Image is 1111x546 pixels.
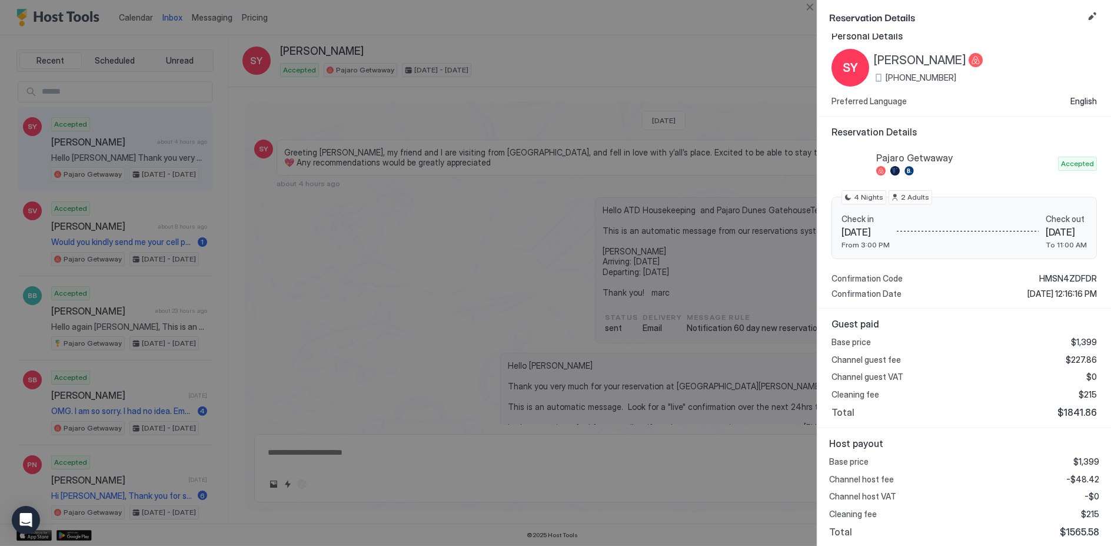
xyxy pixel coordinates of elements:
span: 4 Nights [854,192,883,203]
span: $0 [1086,372,1097,382]
span: Channel guest VAT [831,372,903,382]
span: HMSN4ZDFDR [1039,273,1097,284]
div: listing image [831,145,869,183]
span: [DATE] [1046,226,1087,238]
span: Base price [829,456,869,467]
span: -$48.42 [1066,474,1099,485]
span: English [1070,96,1097,107]
span: Cleaning fee [829,509,877,519]
span: $215 [1081,509,1099,519]
span: Reservation Details [829,9,1083,24]
span: Channel host fee [829,474,894,485]
span: Total [831,406,854,418]
span: $1,399 [1073,456,1099,467]
span: [PERSON_NAME] [874,53,966,68]
span: To 11:00 AM [1046,240,1087,249]
span: Guest paid [831,318,1097,330]
span: $1,399 [1071,337,1097,348]
span: [DATE] 12:16:16 PM [1027,289,1097,299]
span: Preferred Language [831,96,907,107]
span: Total [829,526,852,538]
span: Confirmation Code [831,273,903,284]
span: Reservation Details [831,126,1097,138]
span: 2 Adults [901,192,929,203]
span: Base price [831,337,871,348]
span: Channel host VAT [829,491,896,502]
span: $215 [1079,389,1097,400]
span: Confirmation Date [831,289,902,299]
span: Pajaro Getwaway [876,152,1053,164]
span: Check in [841,214,890,224]
span: $227.86 [1066,355,1097,365]
span: Host payout [829,438,1099,449]
span: From 3:00 PM [841,240,890,249]
div: Open Intercom Messenger [12,506,40,534]
span: Accepted [1061,158,1094,169]
button: Edit reservation [1085,9,1099,24]
span: $1841.86 [1057,406,1097,418]
span: Personal Details [831,30,1097,42]
span: Channel guest fee [831,355,901,365]
span: [DATE] [841,226,890,238]
span: Check out [1046,214,1087,224]
span: [PHONE_NUMBER] [886,72,956,83]
span: SY [843,59,858,77]
span: -$0 [1085,491,1099,502]
span: Cleaning fee [831,389,879,400]
span: $1565.58 [1060,526,1099,538]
